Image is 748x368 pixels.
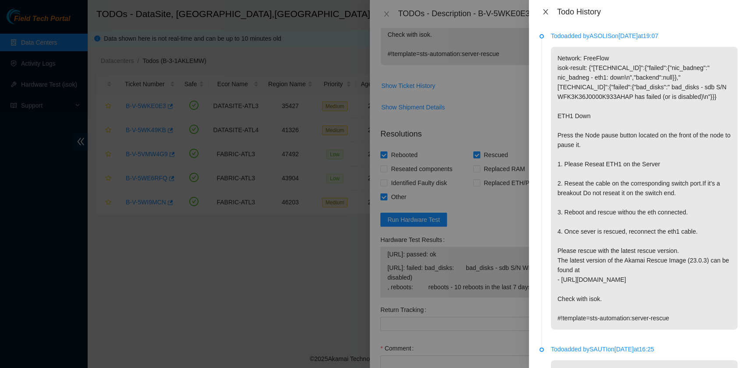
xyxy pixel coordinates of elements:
p: Network: FreeFlow isok-result: {"[TECHNICAL_ID]":{"failed":{"nic_badneg":" nic_badneg - eth1: dow... [551,47,737,329]
button: Close [539,8,552,16]
p: Todo added by ASOLIS on [DATE] at 19:07 [551,31,737,41]
span: close [542,8,549,15]
div: Todo History [557,7,737,17]
p: Todo added by SAUTI on [DATE] at 16:25 [551,344,737,354]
